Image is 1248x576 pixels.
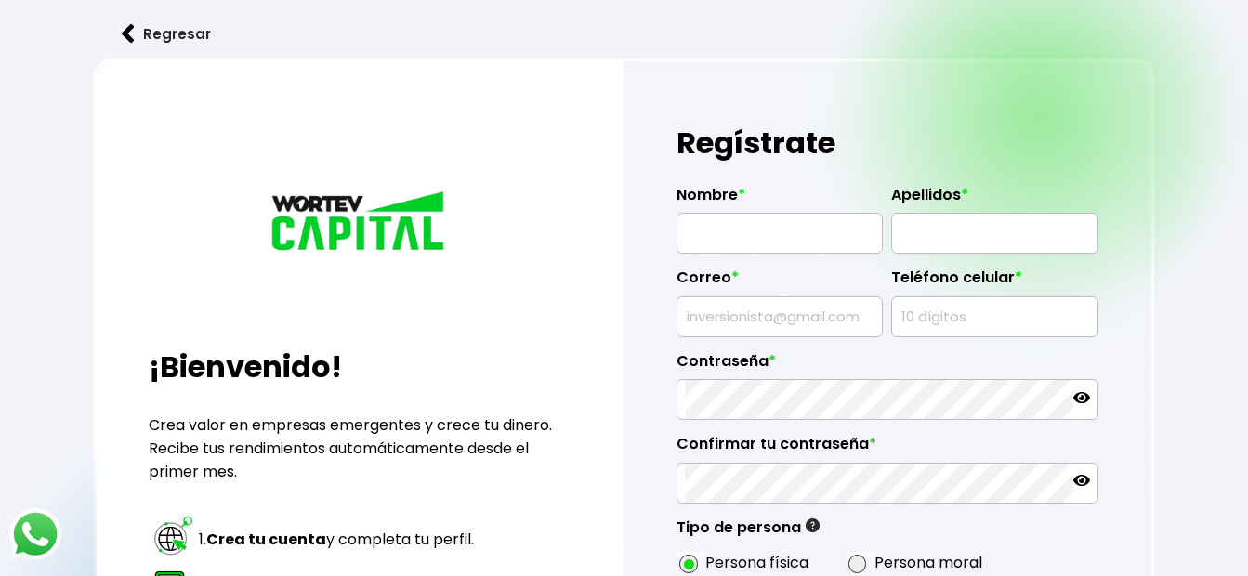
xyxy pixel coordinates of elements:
label: Contraseña [677,352,1097,380]
input: 10 dígitos [900,297,1089,336]
a: flecha izquierdaRegresar [94,9,1155,59]
label: Teléfono celular [891,268,1097,296]
img: flecha izquierda [122,24,135,44]
h2: ¡Bienvenido! [149,345,570,389]
h1: Regístrate [677,115,1097,171]
label: Tipo de persona [677,518,820,546]
strong: Crea tu cuenta [206,529,326,550]
td: 1. y completa tu perfil. [198,513,479,565]
label: Correo [677,268,883,296]
p: Crea valor en empresas emergentes y crece tu dinero. Recibe tus rendimientos automáticamente desd... [149,413,570,483]
img: paso 1 [151,514,195,557]
label: Persona física [705,551,808,574]
img: gfR76cHglkPwleuBLjWdxeZVvX9Wp6JBDmjRYY8JYDQn16A2ICN00zLTgIroGa6qie5tIuWH7V3AapTKqzv+oMZsGfMUqL5JM... [806,518,820,532]
label: Persona moral [874,551,982,574]
button: Regresar [94,9,239,59]
img: logos_whatsapp-icon.242b2217.svg [9,508,61,560]
img: logo_wortev_capital [267,189,453,257]
label: Nombre [677,186,883,214]
label: Apellidos [891,186,1097,214]
input: inversionista@gmail.com [685,297,874,336]
label: Confirmar tu contraseña [677,435,1097,463]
